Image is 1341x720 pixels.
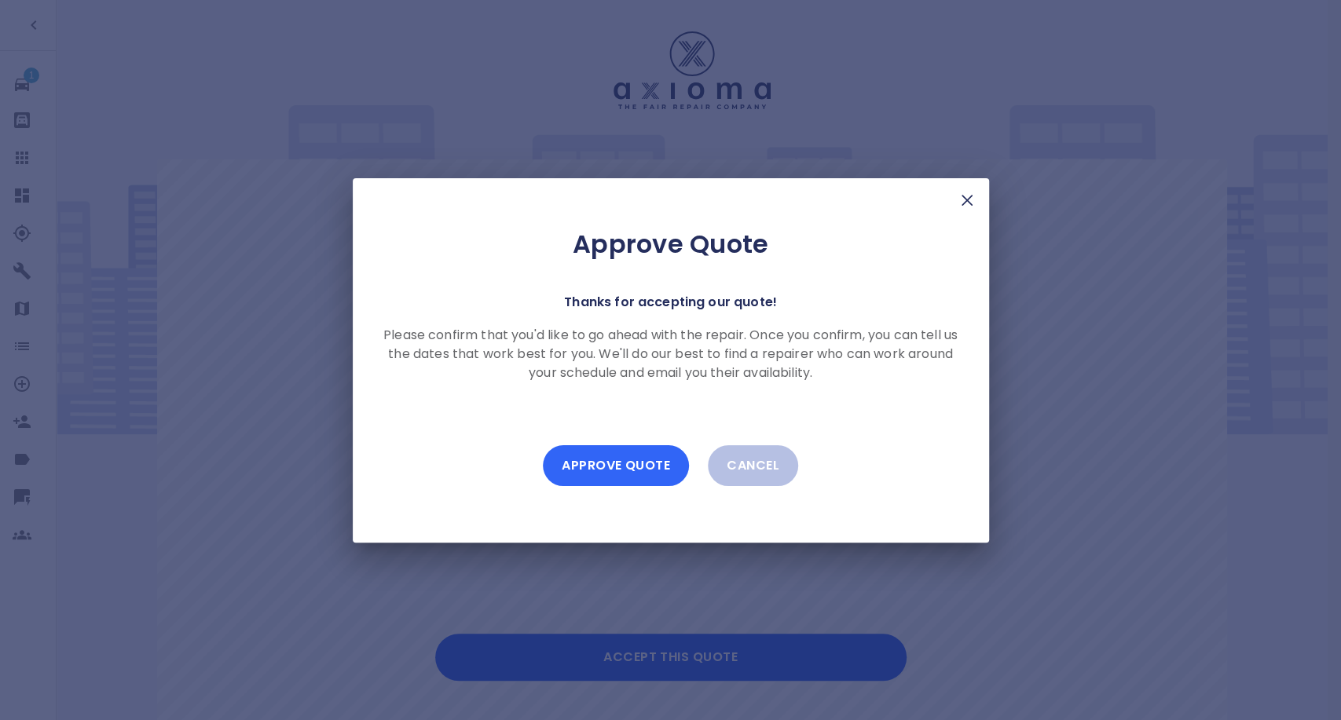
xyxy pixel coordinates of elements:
[378,228,964,260] h2: Approve Quote
[708,445,798,486] button: Cancel
[564,291,777,313] p: Thanks for accepting our quote!
[958,191,976,210] img: X Mark
[543,445,689,486] button: Approve Quote
[378,326,964,382] p: Please confirm that you'd like to go ahead with the repair. Once you confirm, you can tell us the...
